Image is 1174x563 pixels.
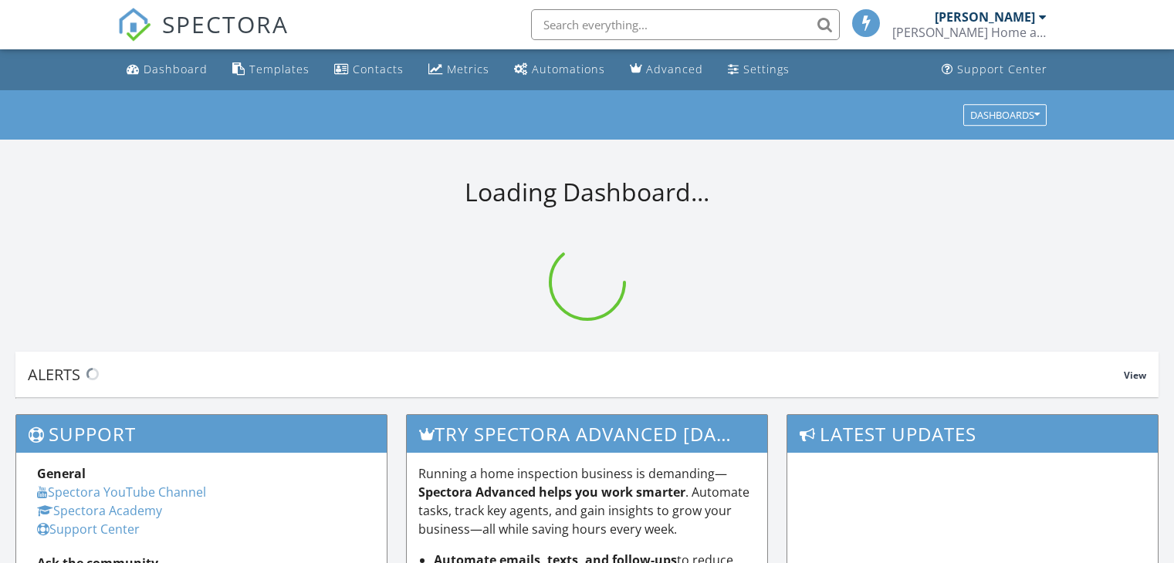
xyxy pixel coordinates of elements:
a: SPECTORA [117,21,289,53]
a: Spectora Academy [37,502,162,519]
a: Dashboard [120,56,214,84]
div: Templates [249,62,310,76]
div: Dashboard [144,62,208,76]
p: Running a home inspection business is demanding— . Automate tasks, track key agents, and gain ins... [418,464,756,538]
button: Dashboards [963,104,1047,126]
a: Support Center [935,56,1054,84]
a: Metrics [422,56,496,84]
a: Automations (Basic) [508,56,611,84]
a: Contacts [328,56,410,84]
div: [PERSON_NAME] [935,9,1035,25]
a: Support Center [37,521,140,538]
div: Reynolds Home and Property Solutions of Georgia / South Property Inspectors [892,25,1047,40]
a: Spectora YouTube Channel [37,484,206,501]
a: Advanced [624,56,709,84]
h3: Support [16,415,387,453]
span: View [1124,369,1146,382]
input: Search everything... [531,9,840,40]
div: Automations [532,62,605,76]
h3: Try spectora advanced [DATE] [407,415,768,453]
div: Alerts [28,364,1124,385]
a: Settings [722,56,796,84]
img: The Best Home Inspection Software - Spectora [117,8,151,42]
div: Dashboards [970,110,1040,120]
div: Metrics [447,62,489,76]
h3: Latest Updates [787,415,1158,453]
span: SPECTORA [162,8,289,40]
strong: General [37,465,86,482]
div: Advanced [646,62,703,76]
strong: Spectora Advanced helps you work smarter [418,484,685,501]
div: Settings [743,62,790,76]
div: Contacts [353,62,404,76]
a: Templates [226,56,316,84]
div: Support Center [957,62,1047,76]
